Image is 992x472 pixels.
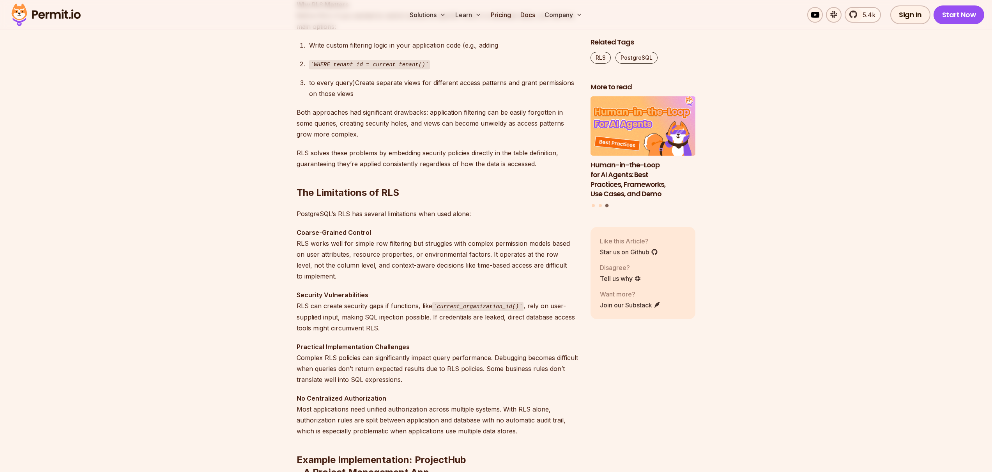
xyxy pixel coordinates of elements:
[297,289,578,334] p: RLS can create security gaps if functions, like , rely on user-supplied input, making SQL injecti...
[600,263,641,272] p: Disagree?
[591,97,696,199] a: Human-in-the-Loop for AI Agents: Best Practices, Frameworks, Use Cases, and DemoHuman-in-the-Loop...
[297,208,578,219] p: PostgreSQL’s RLS has several limitations when used alone:
[934,5,985,24] a: Start Now
[600,289,661,299] p: Want more?
[591,82,696,92] h2: More to read
[599,204,602,207] button: Go to slide 2
[309,40,578,51] div: Write custom filtering logic in your application code (e.g., adding
[591,52,611,64] a: RLS
[297,394,386,402] strong: No Centralized Authorization
[297,343,410,351] strong: Practical Implementation Challenges
[297,227,578,282] p: RLS works well for simple row filtering but struggles with complex permission models based on use...
[297,155,578,199] h2: The Limitations of RLS
[615,52,658,64] a: PostgreSQL
[541,7,585,23] button: Company
[600,300,661,310] a: Join our Substack
[591,37,696,47] h2: Related Tags
[297,291,368,299] strong: Security Vulnerabilities
[591,160,696,199] h3: Human-in-the-Loop for AI Agents: Best Practices, Frameworks, Use Cases, and Demo
[407,7,449,23] button: Solutions
[591,97,696,209] div: Posts
[452,7,485,23] button: Learn
[845,7,881,23] a: 5.4k
[488,7,514,23] a: Pricing
[600,247,658,257] a: Star us on Github
[297,393,578,437] p: Most applications need unified authorization across multiple systems. With RLS alone, authorizati...
[309,77,578,99] div: to every query)Create separate views for different access patterns and grant permissions on those...
[591,97,696,156] img: Human-in-the-Loop for AI Agents: Best Practices, Frameworks, Use Cases, and Demo
[517,7,538,23] a: Docs
[591,97,696,199] li: 3 of 3
[890,5,930,24] a: Sign In
[8,2,84,28] img: Permit logo
[297,107,578,140] p: Both approaches had significant drawbacks: application filtering can be easily forgotten in some ...
[592,204,595,207] button: Go to slide 1
[600,274,641,283] a: Tell us why
[309,60,430,69] code: WHERE tenant_id = current_tenant()
[858,10,875,20] span: 5.4k
[605,204,609,208] button: Go to slide 3
[297,229,371,236] strong: Coarse-Grained Control
[432,302,524,311] code: current_organization_id()
[297,341,578,385] p: Complex RLS policies can significantly impact query performance. Debugging becomes difficult when...
[600,236,658,246] p: Like this Article?
[297,147,578,169] p: RLS solves these problems by embedding security policies directly in the table definition, guaran...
